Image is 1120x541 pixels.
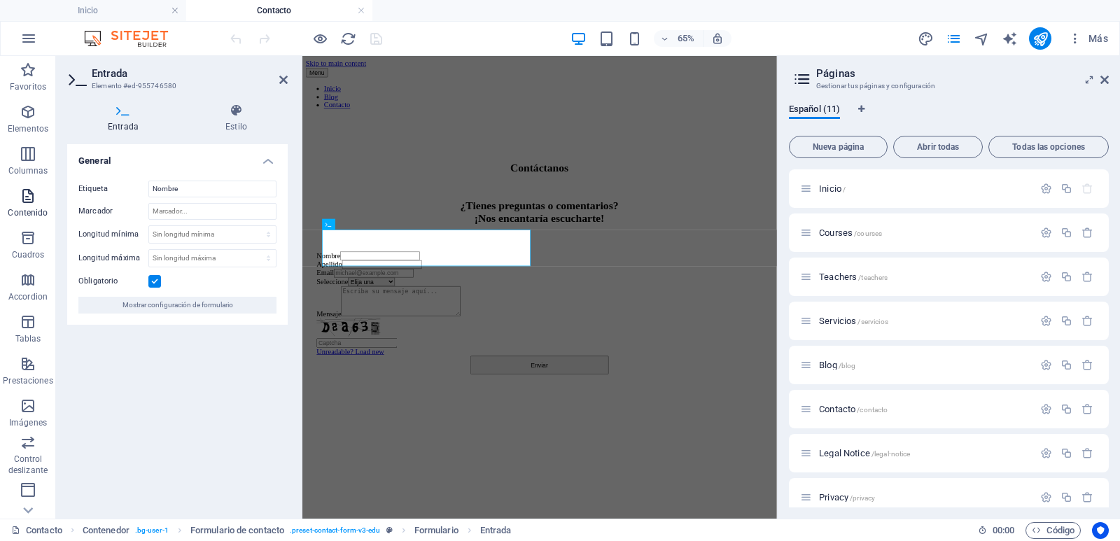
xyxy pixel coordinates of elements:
[918,31,934,47] i: Diseño (Ctrl+Alt+Y)
[978,522,1015,539] h6: Tiempo de la sesión
[871,450,911,458] span: /legal-notice
[857,318,888,325] span: /servicios
[1081,183,1093,195] div: La página principal no puede eliminarse
[815,184,1033,193] div: Inicio/
[480,522,512,539] span: Haz clic para seleccionar y doble clic para editar
[1002,525,1004,535] span: :
[67,144,288,169] h4: General
[78,230,148,238] label: Longitud mínima
[12,249,45,260] p: Cuadros
[1060,491,1072,503] div: Duplicar
[1040,491,1052,503] div: Configuración
[945,30,962,47] button: pages
[1092,522,1109,539] button: Usercentrics
[789,104,1109,130] div: Pestañas de idiomas
[1032,522,1074,539] span: Código
[973,30,990,47] button: navigator
[1081,403,1093,415] div: Eliminar
[339,30,356,47] button: reload
[4,501,52,512] p: Encabezado
[1032,31,1049,47] i: Publicar
[1081,227,1093,239] div: Eliminar
[815,228,1033,237] div: Courses/courses
[819,404,888,414] span: Contacto
[815,449,1033,458] div: Legal Notice/legal-notice
[67,104,185,133] h4: Entrada
[711,32,724,45] i: Al redimensionar, ajustar el nivel de zoom automáticamente para ajustarse al dispositivo elegido.
[1025,522,1081,539] button: Código
[917,30,934,47] button: design
[8,123,48,134] p: Elementos
[78,273,148,290] label: Obligatorio
[83,522,129,539] span: Haz clic para seleccionar y doble clic para editar
[92,80,260,92] h3: Elemento #ed-955746580
[290,522,381,539] span: . preset-contact-form-v3-edu
[1060,315,1072,327] div: Duplicar
[816,80,1081,92] h3: Gestionar tus páginas y configuración
[1060,183,1072,195] div: Duplicar
[993,522,1014,539] span: 00 00
[789,136,888,158] button: Nueva página
[148,181,276,197] input: Etiqueta...
[1029,27,1051,50] button: publish
[1081,491,1093,503] div: Eliminar
[148,203,276,220] input: Marcador...
[946,31,962,47] i: Páginas (Ctrl+Alt+S)
[1060,227,1072,239] div: Duplicar
[850,494,875,502] span: /privacy
[816,67,1109,80] h2: Páginas
[839,362,856,370] span: /blog
[1040,403,1052,415] div: Configuración
[1001,30,1018,47] button: text_generator
[1040,315,1052,327] div: Configuración
[815,316,1033,325] div: Servicios/servicios
[92,67,288,80] h2: Entrada
[15,333,41,344] p: Tablas
[10,81,46,92] p: Favoritos
[789,101,840,120] span: Español (11)
[854,230,882,237] span: /courses
[654,30,703,47] button: 65%
[1040,359,1052,371] div: Configuración
[190,522,284,539] span: Haz clic para seleccionar y doble clic para editar
[122,297,233,314] span: Mostrar configuración de formulario
[185,104,288,133] h4: Estilo
[311,30,328,47] button: Haz clic para salir del modo de previsualización y seguir editando
[1081,315,1093,327] div: Eliminar
[815,493,1033,502] div: Privacy/privacy
[974,31,990,47] i: Navegador
[988,136,1109,158] button: Todas las opciones
[858,274,888,281] span: /teachers
[1002,31,1018,47] i: AI Writer
[819,492,875,503] span: Haz clic para abrir la página
[1081,359,1093,371] div: Eliminar
[1040,183,1052,195] div: Configuración
[78,203,148,220] label: Marcador
[819,316,888,326] span: Haz clic para abrir la página
[1060,403,1072,415] div: Duplicar
[80,30,185,47] img: Editor Logo
[78,254,148,262] label: Longitud máxima
[386,526,393,534] i: Este elemento es un preajuste personalizable
[819,448,910,458] span: Haz clic para abrir la página
[1040,227,1052,239] div: Configuración
[819,183,846,194] span: Haz clic para abrir la página
[11,522,62,539] a: Haz clic para cancelar la selección y doble clic para abrir páginas
[186,3,372,18] h4: Contacto
[899,143,976,151] span: Abrir todas
[675,30,697,47] h6: 65%
[1068,31,1108,45] span: Más
[340,31,356,47] i: Volver a cargar página
[1060,359,1072,371] div: Duplicar
[1040,271,1052,283] div: Configuración
[815,405,1033,414] div: Contacto/contacto
[78,181,148,197] label: Etiqueta
[819,227,882,238] span: Haz clic para abrir la página
[819,360,855,370] span: Haz clic para abrir la página
[893,136,983,158] button: Abrir todas
[795,143,881,151] span: Nueva página
[6,6,99,17] a: Skip to main content
[1063,27,1114,50] button: Más
[1060,447,1072,459] div: Duplicar
[8,165,48,176] p: Columnas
